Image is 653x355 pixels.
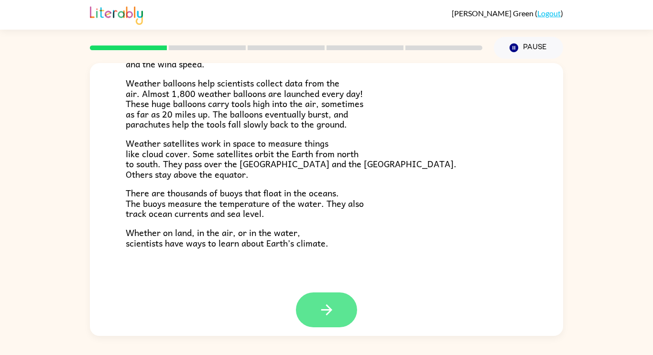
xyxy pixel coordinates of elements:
[452,9,563,18] div: ( )
[90,4,143,25] img: Literably
[126,186,364,220] span: There are thousands of buoys that float in the oceans. The buoys measure the temperature of the w...
[494,37,563,59] button: Pause
[126,226,328,250] span: Whether on land, in the air, or in the water, scientists have ways to learn about Earth’s climate.
[452,9,535,18] span: [PERSON_NAME] Green
[126,136,457,181] span: Weather satellites work in space to measure things like cloud cover. Some satellites orbit the Ea...
[126,76,363,131] span: Weather balloons help scientists collect data from the air. Almost 1,800 weather balloons are lau...
[537,9,561,18] a: Logout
